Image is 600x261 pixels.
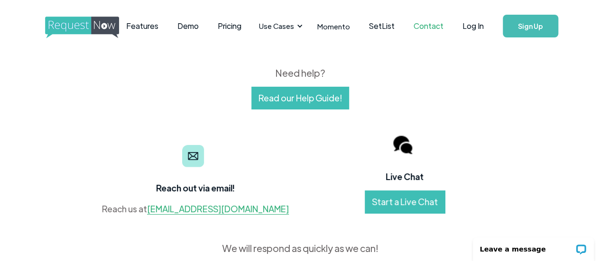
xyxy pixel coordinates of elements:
a: Read our Help Guide! [251,87,349,109]
div: Use Cases [253,11,305,41]
a: Sign Up [503,15,558,37]
a: Momento [308,12,360,40]
div: Need help? [77,66,523,80]
a: [EMAIL_ADDRESS][DOMAIN_NAME] [147,203,289,215]
img: requestnow logo [45,17,137,38]
a: Contact [404,11,453,41]
div: Use Cases [259,21,294,31]
h5: Reach out via email! [156,181,235,195]
a: home [45,17,93,36]
iframe: LiveChat chat widget [467,231,600,261]
a: Features [117,11,168,41]
a: Start a Live Chat [365,190,445,213]
a: Log In [453,9,493,43]
a: Demo [168,11,208,41]
h5: Live Chat [386,170,424,183]
a: SetList [360,11,404,41]
div: We will respond as quickly as we can! [222,241,378,255]
a: Pricing [208,11,251,41]
div: Reach us at [102,202,289,216]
